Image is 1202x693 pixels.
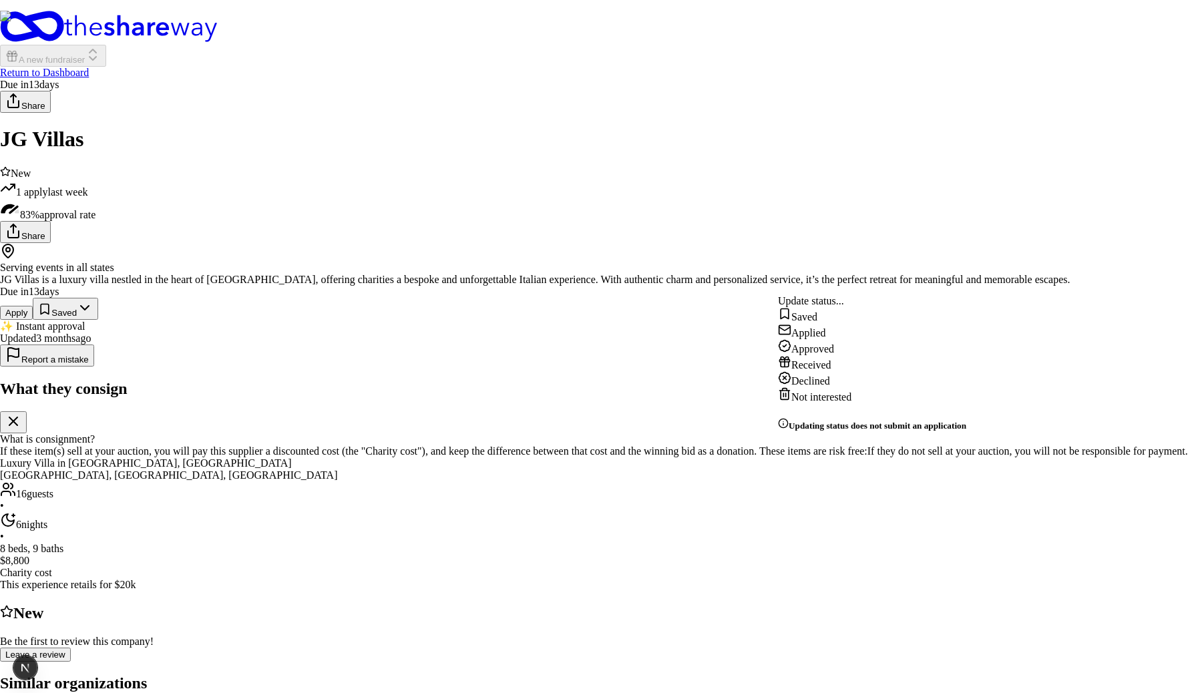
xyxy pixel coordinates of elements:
div: Update status... [778,295,966,307]
div: Not interested [778,387,966,403]
div: Approved [778,339,966,355]
div: Saved [778,307,966,323]
div: Declined [778,371,966,387]
div: Applied [778,323,966,339]
div: Received [778,355,966,371]
h5: Updating status does not submit an application [778,418,966,431]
